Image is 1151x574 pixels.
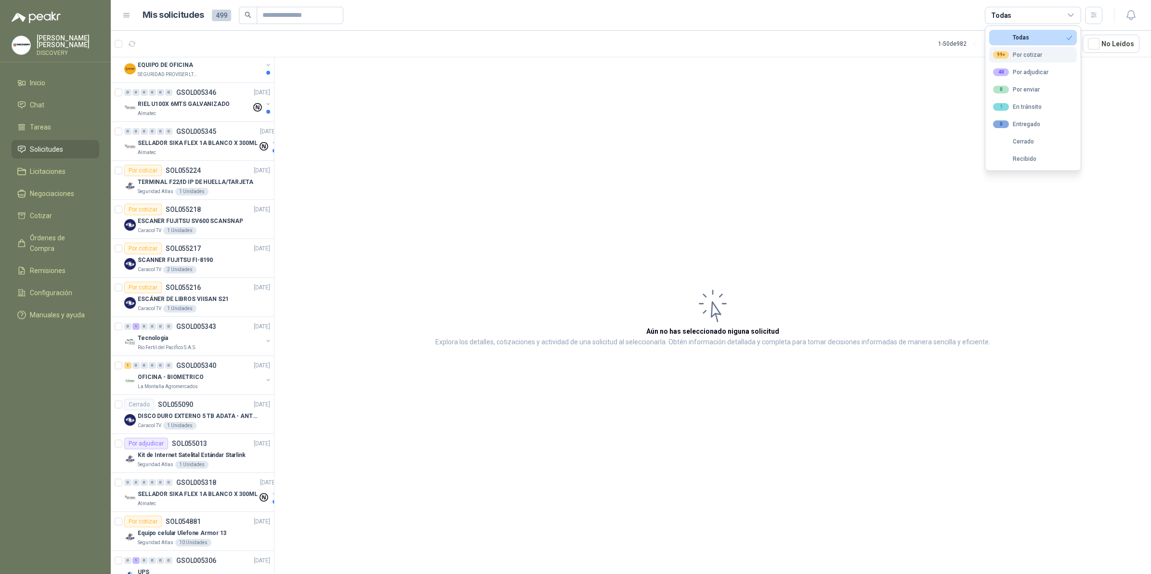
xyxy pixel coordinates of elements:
div: Todas [993,34,1029,41]
span: Solicitudes [30,144,63,155]
div: 1 [132,323,140,330]
div: Por cotizar [124,165,162,176]
img: Company Logo [124,258,136,270]
img: Company Logo [124,180,136,192]
a: Manuales y ayuda [12,306,99,324]
div: 0 [149,557,156,564]
div: 1 Unidades [163,422,196,430]
button: 1En tránsito [989,99,1077,115]
div: 1 - 50 de 982 [938,36,997,52]
img: Company Logo [124,453,136,465]
img: Company Logo [124,492,136,504]
p: Kit de Internet Satelital Estándar Starlink [138,451,246,460]
p: OFICINA - BIOMETRICO [138,373,204,382]
div: 0 [993,86,1009,93]
a: Chat [12,96,99,114]
span: Configuración [30,287,72,298]
div: 0 [149,89,156,96]
button: 40Por adjudicar [989,65,1077,80]
div: 0 [149,128,156,135]
div: 0 [157,479,164,486]
p: [DATE] [254,244,270,253]
img: Company Logo [124,141,136,153]
button: 99+Por cotizar [989,47,1077,63]
a: Inicio [12,74,99,92]
div: 1 [993,103,1009,111]
p: GSOL005343 [176,323,216,330]
p: [DATE] [254,322,270,331]
img: Company Logo [124,297,136,309]
div: 0 [132,362,140,369]
div: 0 [157,128,164,135]
span: Tareas [30,122,51,132]
div: 0 [141,89,148,96]
p: Almatec [138,500,156,508]
p: SOL055090 [158,401,193,408]
p: SOL054881 [166,518,201,525]
a: 0 0 0 0 0 0 GSOL005345[DATE] Company LogoSELLADOR SIKA FLEX 1A BLANCO X 300MLAlmatec [124,126,278,157]
p: DISCOVERY [37,50,99,56]
div: 0 [165,323,172,330]
div: 0 [141,362,148,369]
p: [DATE] [254,556,270,565]
div: 0 [157,89,164,96]
p: Caracol TV [138,305,161,313]
h3: Aún no has seleccionado niguna solicitud [646,326,779,337]
p: GSOL005306 [176,557,216,564]
a: 0 1 0 0 0 0 GSOL005343[DATE] Company LogoTecnologiaRio Fertil del Pacífico S.A.S. [124,321,272,352]
a: Remisiones [12,261,99,280]
div: 1 Unidades [163,227,196,235]
div: 0 [124,557,131,564]
p: Seguridad Atlas [138,539,173,547]
a: 0 0 0 0 0 0 GSOL005346[DATE] Company LogoRIEL U100X 6MTS GALVANIZADOAlmatec [124,87,272,117]
img: Company Logo [124,219,136,231]
span: Órdenes de Compra [30,233,90,254]
p: SOL055013 [172,440,207,447]
div: 0 [165,128,172,135]
span: Chat [30,100,44,110]
div: 0 [141,557,148,564]
div: 0 [157,362,164,369]
div: 0 [149,362,156,369]
span: 499 [212,10,231,21]
p: [DATE] [254,166,270,175]
p: GSOL005345 [176,128,216,135]
p: RIEL U100X 6MTS GALVANIZADO [138,100,230,109]
a: Por cotizarSOL055218[DATE] Company LogoESCANER FUJITSU SV600 SCANSNAPCaracol TV1 Unidades [111,200,274,239]
div: Entregado [993,120,1040,128]
div: 0 [149,479,156,486]
a: 0 0 0 0 0 0 GSOL005348[DATE] Company LogoEQUIPO DE OFICINASEGURIDAD PROVISER LTDA [124,48,272,78]
a: Por cotizarSOL055216[DATE] Company LogoESCÁNER DE LIBROS VIISAN S21Caracol TV1 Unidades [111,278,274,317]
p: Seguridad Atlas [138,188,173,196]
div: 1 [124,362,131,369]
div: Por enviar [993,86,1040,93]
div: Recibido [993,156,1036,162]
a: Licitaciones [12,162,99,181]
span: Manuales y ayuda [30,310,85,320]
img: Company Logo [12,36,30,54]
a: Órdenes de Compra [12,229,99,258]
div: Por cotizar [124,204,162,215]
div: 1 Unidades [163,305,196,313]
img: Company Logo [124,375,136,387]
button: 0Entregado [989,117,1077,132]
div: 0 [165,89,172,96]
div: 0 [141,323,148,330]
div: 2 Unidades [163,266,196,274]
div: 0 [165,479,172,486]
div: 40 [993,68,1009,76]
p: EQUIPO DE OFICINA [138,61,193,70]
div: Por adjudicar [124,438,168,449]
p: [DATE] [254,283,270,292]
a: Por cotizarSOL055224[DATE] Company LogoTERMINAL F22/ID IP DE HUELLA/TARJETASeguridad Atlas1 Unidades [111,161,274,200]
span: Cotizar [30,210,52,221]
p: [DATE] [254,517,270,526]
div: 0 [141,479,148,486]
div: 1 [132,557,140,564]
p: Almatec [138,110,156,117]
div: 0 [157,557,164,564]
div: 1 Unidades [175,461,209,469]
img: Company Logo [124,102,136,114]
p: ESCANER FUJITSU SV600 SCANSNAP [138,217,243,226]
div: 0 [124,479,131,486]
